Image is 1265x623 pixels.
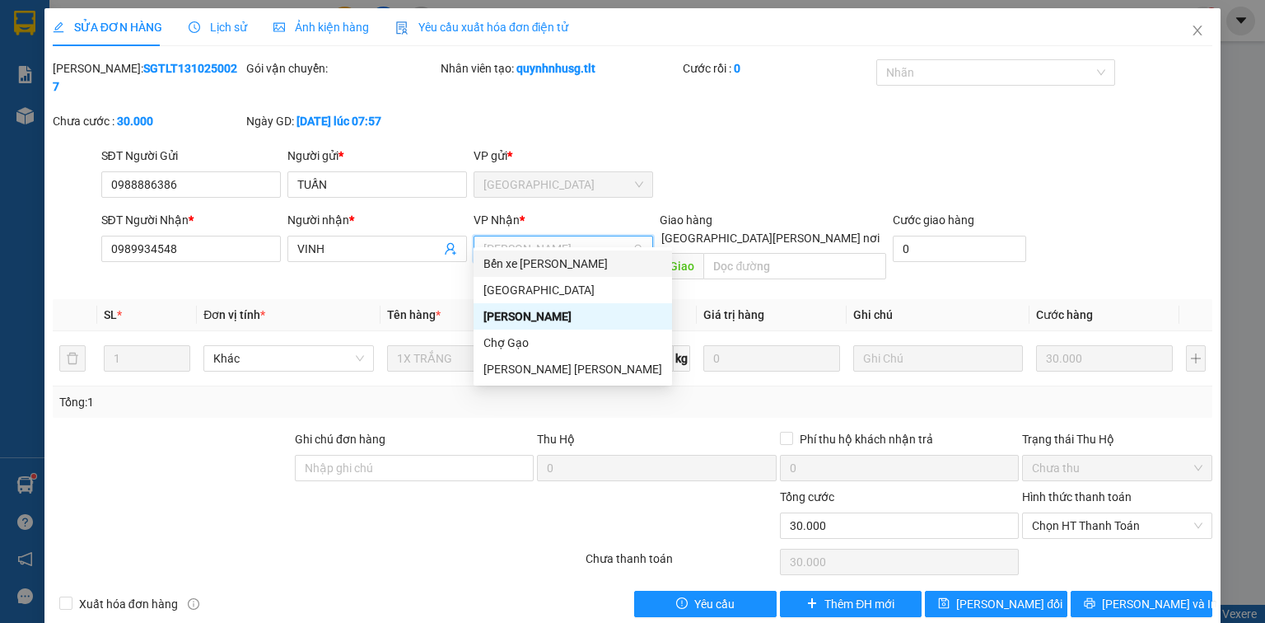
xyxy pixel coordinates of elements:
button: plusThêm ĐH mới [780,591,922,617]
div: Chợ Gạo [483,334,662,352]
img: icon [395,21,408,35]
span: Tổng cước [780,490,834,504]
input: Dọc đường [703,253,886,279]
span: clock-circle [189,21,200,33]
span: Thêm ĐH mới [824,595,894,613]
span: Phí thu hộ khách nhận trả [793,430,940,448]
span: Thu Hộ [537,433,575,446]
button: plus [1186,345,1206,372]
div: [PERSON_NAME] [PERSON_NAME] [483,360,662,378]
div: Bến xe Tiền Giang [474,251,672,277]
span: [PERSON_NAME] và In [1102,595,1217,613]
span: Khác [213,346,363,371]
input: 0 [703,345,840,372]
b: [DATE] lúc 07:57 [296,115,381,128]
span: kg [674,345,690,372]
span: edit [53,21,64,33]
span: plus [806,597,818,611]
span: Yêu cầu xuất hóa đơn điện tử [395,21,569,34]
label: Hình thức thanh toán [1022,490,1132,504]
span: [GEOGRAPHIC_DATA][PERSON_NAME] nơi [655,229,886,247]
b: SGTLT1310250027 [53,62,237,93]
span: Ảnh kiện hàng [273,21,369,34]
span: Sài Gòn [483,172,643,197]
span: exclamation-circle [676,597,688,611]
div: Gói vận chuyển: [246,59,436,77]
label: Cước giao hàng [893,213,974,227]
input: 0 [1036,345,1173,372]
b: 0 [734,62,740,75]
span: info-circle [188,598,199,610]
span: Giá trị hàng [703,308,764,321]
div: Người gửi [287,147,467,165]
span: [PERSON_NAME] đổi [956,595,1062,613]
div: Người nhận [287,211,467,229]
span: Tên hàng [387,308,441,321]
div: Nhân viên tạo: [441,59,679,77]
div: SĐT Người Nhận [101,211,281,229]
div: VP gửi [474,147,653,165]
input: Cước giao hàng [893,236,1026,262]
div: Chưa cước : [53,112,243,130]
div: Nguyễn Văn Nguyễn [474,356,672,382]
span: SL [104,308,117,321]
div: SĐT Người Gửi [101,147,281,165]
button: printer[PERSON_NAME] và In [1071,591,1213,617]
span: Đơn vị tính [203,308,265,321]
button: save[PERSON_NAME] đổi [925,591,1067,617]
th: Ghi chú [847,299,1029,331]
div: Trạng thái Thu Hộ [1022,430,1212,448]
b: 30.000 [117,115,153,128]
span: Chưa thu [1032,456,1202,480]
input: Ghi chú đơn hàng [295,455,534,481]
div: [GEOGRAPHIC_DATA] [483,281,662,299]
span: save [938,597,950,611]
span: close [1191,24,1204,37]
div: [PERSON_NAME]: [53,59,243,96]
input: VD: Bàn, Ghế [387,345,557,372]
span: Xuất hóa đơn hàng [72,595,184,613]
span: Lịch sử [189,21,247,34]
label: Ghi chú đơn hàng [295,433,385,446]
div: Chưa thanh toán [584,550,777,578]
span: Giao [660,253,703,279]
span: Cước hàng [1036,308,1093,321]
div: Bến xe [PERSON_NAME] [483,255,662,273]
div: [PERSON_NAME] [483,307,662,326]
div: Ngày GD: [246,112,436,130]
div: Chợ Gạo [474,330,672,356]
b: quynhnhusg.tlt [516,62,595,75]
span: picture [273,21,285,33]
span: Chọn HT Thanh Toán [1032,513,1202,538]
span: Cao Tốc [483,237,643,261]
div: Tổng: 1 [59,393,489,411]
span: user-add [444,242,457,255]
div: Cước rồi : [683,59,873,77]
div: Cao Tốc [474,303,672,330]
button: delete [59,345,86,372]
span: VP Nhận [474,213,520,227]
span: Giao hàng [660,213,712,227]
input: Ghi Chú [853,345,1023,372]
span: SỬA ĐƠN HÀNG [53,21,162,34]
button: exclamation-circleYêu cầu [634,591,777,617]
div: Sài Gòn [474,277,672,303]
span: printer [1084,597,1095,611]
button: Close [1174,8,1221,54]
span: Yêu cầu [694,595,735,613]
